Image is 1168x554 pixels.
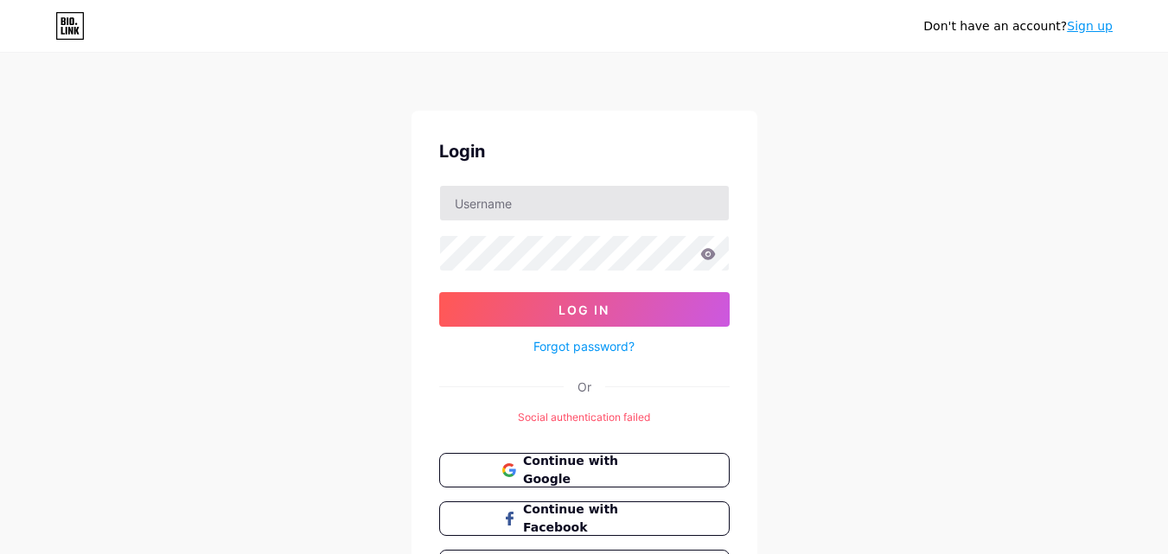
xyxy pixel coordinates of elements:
a: Forgot password? [533,337,635,355]
div: Don't have an account? [923,17,1113,35]
input: Username [440,186,729,220]
button: Continue with Google [439,453,730,487]
div: Login [439,138,730,164]
button: Continue with Facebook [439,501,730,536]
div: Or [578,378,591,396]
span: Log In [558,302,610,317]
div: Social authentication failed [439,410,730,425]
a: Sign up [1067,19,1113,33]
span: Continue with Facebook [523,500,666,537]
button: Log In [439,292,730,327]
span: Continue with Google [523,452,666,488]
